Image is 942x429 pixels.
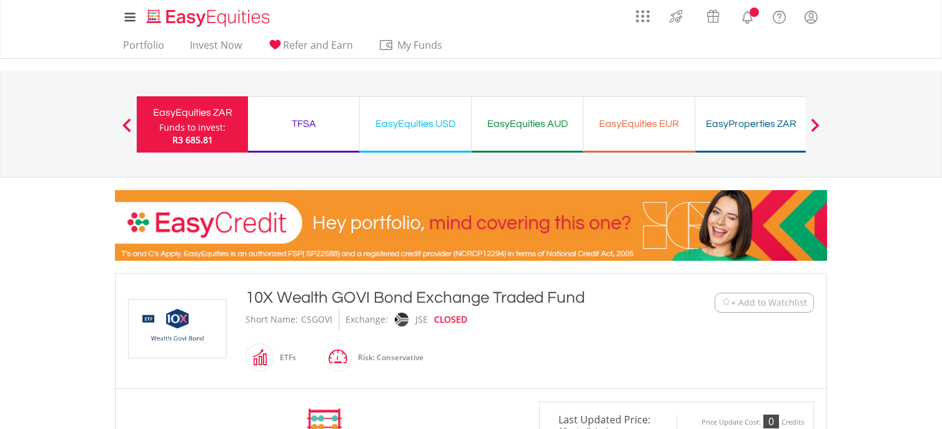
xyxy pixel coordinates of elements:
[715,293,814,313] button: Watchlist + Add to Watchlist
[172,134,213,146] span: R3 685.81
[781,418,804,427] div: Credits
[255,115,352,133] div: TFSA
[695,3,731,26] a: Vouchers
[159,121,226,134] div: Funds to invest:
[262,39,358,58] a: Refer and Earn
[185,39,247,58] a: Invest Now
[763,3,795,28] a: FAQ's and Support
[345,309,388,330] div: Exchange:
[803,124,828,137] button: Next
[367,115,464,133] div: EasyEquities USD
[415,309,428,330] div: JSE
[628,3,658,23] a: AppsGrid
[131,300,224,358] img: EQU.ZA.CSGOVI.png
[703,115,799,133] div: EasyProperties ZAR
[352,343,424,373] div: Risk: Conservative
[245,309,298,330] div: Short Name:
[395,313,409,326] img: jse.png
[114,124,139,137] button: Previous
[144,104,240,121] div: EasyEquities ZAR
[379,37,460,53] span: My Funds
[144,8,275,28] img: EasyEquities_Logo.png
[115,190,827,261] img: EasyCredit Promotion Banner
[434,309,467,330] div: CLOSED
[636,9,650,23] img: grid-menu-icon.svg
[703,6,723,26] img: vouchers-v2.svg
[118,39,169,58] a: Portfolio
[479,115,575,133] div: EasyEquities AUD
[731,3,763,28] a: Notifications
[666,6,687,26] img: thrive-v2.svg
[283,38,353,52] span: Refer and Earn
[549,415,667,425] span: Last Updated Price:
[731,296,807,309] span: + Add to Watchlist
[591,115,687,133] div: EasyEquities EUR
[274,343,296,373] div: ETFs
[763,415,779,428] div: 0
[721,298,731,307] img: Watchlist
[245,286,638,309] div: 10X Wealth GOVI Bond Exchange Traded Fund
[702,418,761,427] div: Price Update Cost:
[795,3,827,31] a: My Profile
[142,3,275,28] a: Home page
[301,309,332,330] div: CSGOVI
